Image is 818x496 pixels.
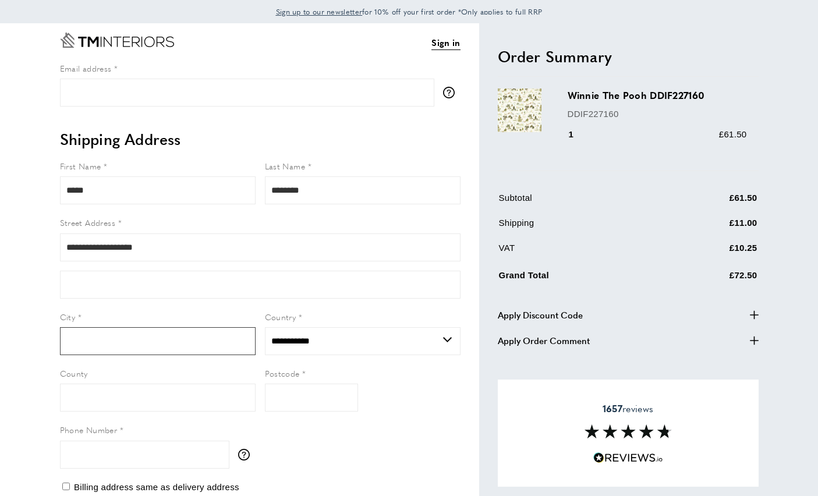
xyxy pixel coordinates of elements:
[265,160,306,172] span: Last Name
[60,217,116,228] span: Street Address
[603,402,622,415] strong: 1657
[498,88,541,132] img: Winnie The Pooh DDIF227160
[499,241,665,264] td: VAT
[60,33,174,48] a: Go to Home page
[74,482,239,492] span: Billing address same as delivery address
[60,160,101,172] span: First Name
[603,403,653,414] span: reviews
[60,62,112,74] span: Email address
[60,129,461,150] h2: Shipping Address
[665,241,757,264] td: £10.25
[498,308,583,322] span: Apply Discount Code
[60,367,88,379] span: County
[276,6,543,17] span: for 10% off your first order *Only applies to full RRP
[498,334,590,348] span: Apply Order Comment
[499,191,665,214] td: Subtotal
[568,127,590,141] div: 1
[60,424,118,435] span: Phone Number
[60,311,76,323] span: City
[443,87,461,98] button: More information
[665,266,757,291] td: £72.50
[431,36,460,50] a: Sign in
[499,216,665,239] td: Shipping
[568,88,747,102] h3: Winnie The Pooh DDIF227160
[62,483,70,490] input: Billing address same as delivery address
[719,129,747,139] span: £61.50
[238,449,256,460] button: More information
[585,424,672,438] img: Reviews section
[498,46,759,67] h2: Order Summary
[665,191,757,214] td: £61.50
[265,311,296,323] span: Country
[593,452,663,463] img: Reviews.io 5 stars
[265,367,300,379] span: Postcode
[568,107,747,121] p: DDIF227160
[665,216,757,239] td: £11.00
[499,266,665,291] td: Grand Total
[276,6,363,17] a: Sign up to our newsletter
